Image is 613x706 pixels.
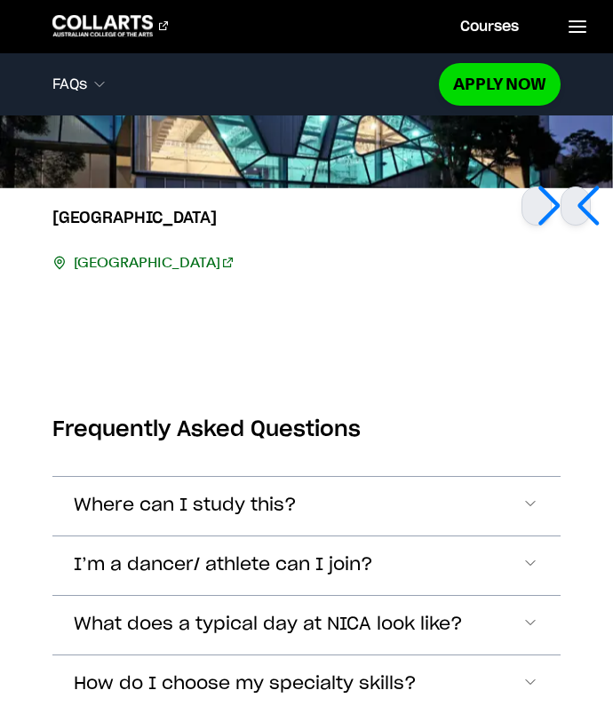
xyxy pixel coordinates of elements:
[52,210,233,245] h3: [GEOGRAPHIC_DATA]
[52,596,561,654] button: What does a typical day at NICA look like?
[52,76,87,92] span: FAQs
[74,555,373,575] span: I’m a dancer/ athlete can I join?
[52,536,561,595] button: I’m a dancer/ athlete can I join?
[52,66,440,103] button: FAQs
[52,15,168,36] div: Go to homepage
[439,63,561,105] a: Apply Now
[52,416,361,444] h2: Frequently Asked Questions
[52,477,561,535] button: Where can I study this?
[74,496,297,516] span: Where can I study this?
[74,615,463,635] span: What does a typical day at NICA look like?
[74,252,233,274] a: [GEOGRAPHIC_DATA]
[74,674,417,694] span: How do I choose my specialty skills?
